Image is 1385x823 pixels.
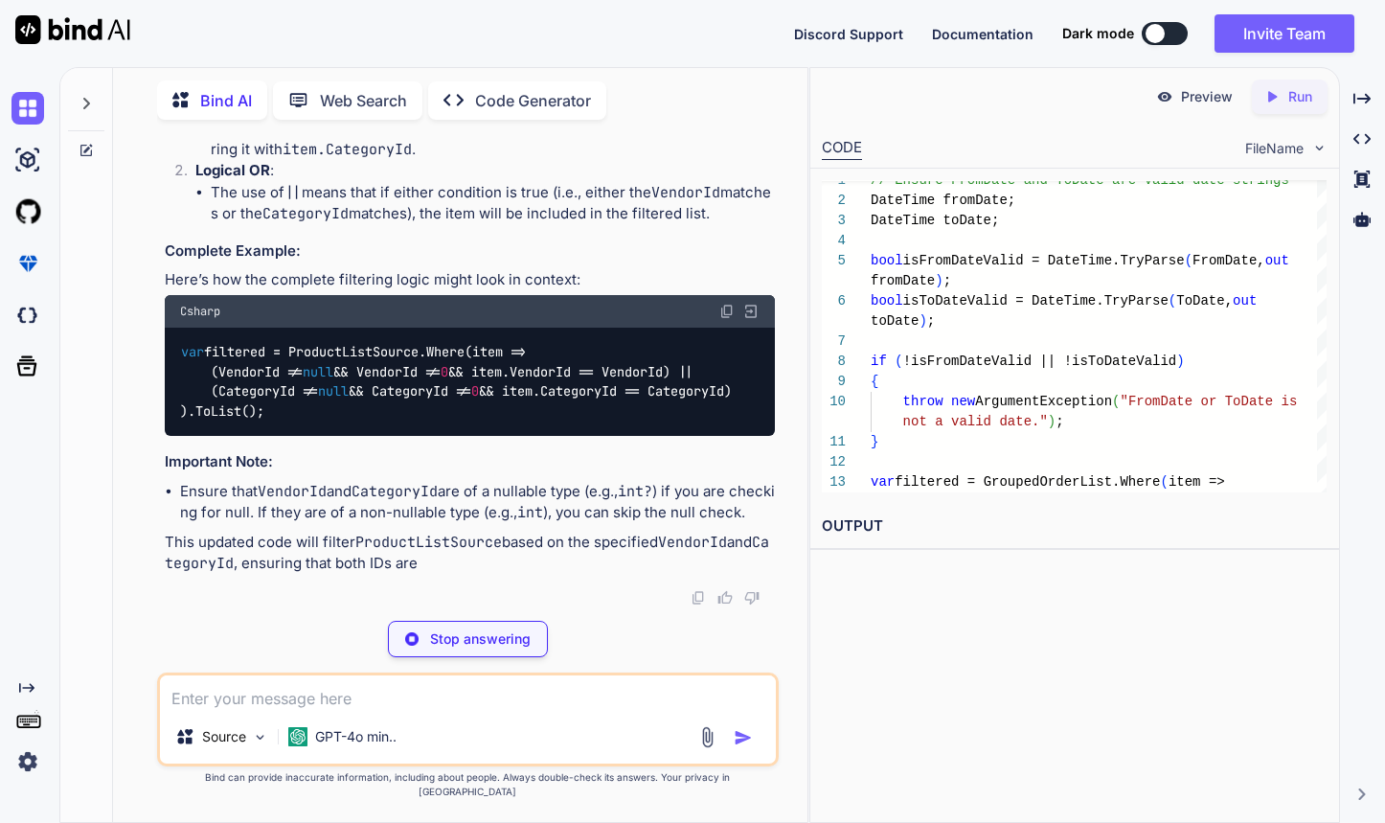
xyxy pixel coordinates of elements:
span: bool [871,293,903,309]
img: chevron down [1311,140,1328,156]
div: 11 [822,432,846,452]
img: settings [11,745,44,778]
span: out [1233,293,1257,309]
div: 4 [822,231,846,251]
img: copy [719,304,735,319]
p: : [195,160,776,182]
span: filtered = GroupedOrderList.Where [895,474,1160,490]
span: FromDate, [1192,253,1265,268]
img: Bind AI [15,15,130,44]
span: ) [935,273,942,288]
code: filtered = ProductListSource.Where(item => (VendorId != && VendorId != && item.VendorId == Vendor... [180,342,732,421]
span: DateTime fromDate; [871,193,1015,208]
span: ; [1056,414,1063,429]
p: This updated code will filter based on the specified and , ensuring that both IDs are [165,532,776,575]
span: ; [927,313,935,329]
span: item => [1169,474,1225,490]
img: premium [11,247,44,280]
p: Bind AI [200,89,252,112]
div: 6 [822,291,846,311]
span: ; [943,273,951,288]
span: isFromDateValid = DateTime.TryParse [903,253,1185,268]
button: Discord Support [794,24,903,44]
button: Invite Team [1215,14,1354,53]
code: CategoryId [352,482,438,501]
div: 3 [822,211,846,231]
span: !isFromDateValid || !isToDateValid [903,354,1177,369]
p: Code Generator [475,89,591,112]
span: Dark mode [1062,24,1134,43]
span: ( [1169,293,1176,309]
span: DateTime toDate; [871,213,999,228]
div: CODE [822,137,862,160]
span: ( [1185,253,1192,268]
strong: Logical OR [195,161,270,179]
code: VendorId [258,482,327,501]
code: item.CategoryId [283,140,412,159]
span: new [951,394,975,409]
span: null [303,363,333,380]
div: 8 [822,352,846,372]
span: Discord Support [794,26,903,42]
img: ai-studio [11,144,44,176]
p: Preview [1181,87,1233,106]
span: "FromDate or ToDate is [1121,394,1298,409]
img: Open in Browser [742,303,760,320]
img: icon [734,728,753,747]
span: toDate [871,313,919,329]
span: ( [895,354,902,369]
img: copy [691,590,706,606]
code: CategoryId [262,204,349,223]
img: chat [11,92,44,125]
span: } [871,434,878,449]
code: ProductListSource [355,533,502,552]
div: 7 [822,331,846,352]
span: var [181,344,204,361]
p: Web Search [320,89,407,112]
span: out [1265,253,1289,268]
img: githubLight [11,195,44,228]
p: Bind can provide inaccurate information, including about people. Always double-check its answers.... [157,770,780,799]
p: Here’s how the complete filtering logic might look in context: [165,269,776,291]
code: int [517,503,543,522]
span: if [871,354,887,369]
img: preview [1156,88,1173,105]
li: The use of means that if either condition is true (i.e., either the matches or the matches), the ... [211,182,776,225]
img: Pick Models [252,729,268,745]
code: int? [618,482,652,501]
h2: OUTPUT [810,504,1339,549]
span: null [318,383,349,400]
span: 0 [471,383,479,400]
span: gs [1273,172,1289,188]
img: attachment [696,726,718,748]
p: Stop answering [430,629,531,649]
span: fromDate [871,273,935,288]
code: VendorId [651,183,720,202]
span: ) [1176,354,1184,369]
span: bool [871,253,903,268]
p: Source [202,727,246,746]
div: 2 [822,191,846,211]
span: Documentation [932,26,1033,42]
span: FileName [1245,139,1304,158]
span: ) [1048,414,1056,429]
li: Ensure that and are of a nullable type (e.g., ) if you are checking for null. If they are of a no... [180,481,776,524]
span: ( [1161,474,1169,490]
span: throw [903,394,943,409]
div: 9 [822,372,846,392]
div: 13 [822,472,846,492]
span: { [871,374,878,389]
img: dislike [744,590,760,606]
p: GPT-4o min.. [315,727,397,746]
span: 0 [441,363,448,380]
button: Documentation [932,24,1033,44]
code: CategoryId [165,533,769,574]
h3: Important Note: [165,451,776,473]
span: isToDateValid = DateTime.TryParse [903,293,1169,309]
code: || [284,183,302,202]
span: // Ensure FromDate and ToDate are valid date strin [871,172,1273,188]
p: Run [1288,87,1312,106]
div: 5 [822,251,846,271]
img: darkCloudIdeIcon [11,299,44,331]
span: not a valid date." [903,414,1048,429]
